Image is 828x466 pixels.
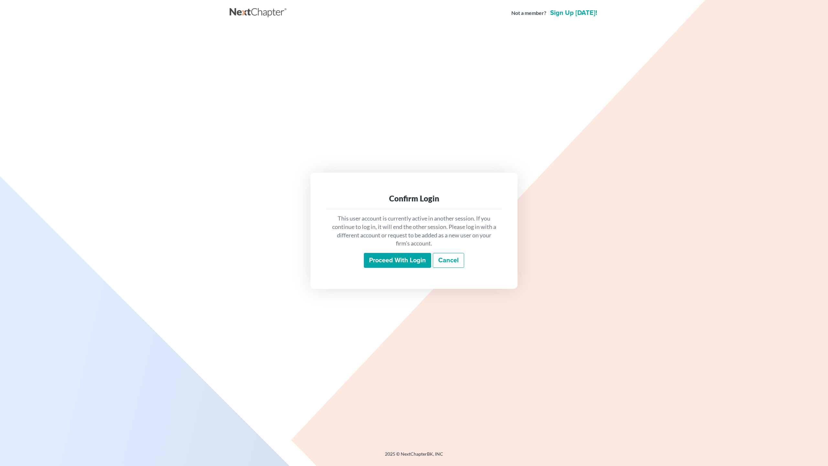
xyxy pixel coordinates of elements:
[511,9,546,17] strong: Not a member?
[549,10,598,16] a: Sign up [DATE]!
[331,193,497,204] div: Confirm Login
[364,253,431,268] input: Proceed with login
[230,451,598,462] div: 2025 © NextChapterBK, INC
[331,214,497,248] p: This user account is currently active in another session. If you continue to log in, it will end ...
[433,253,464,268] a: Cancel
